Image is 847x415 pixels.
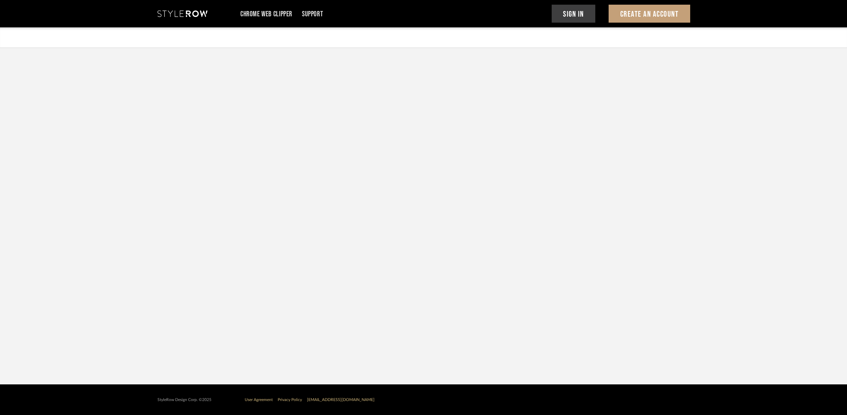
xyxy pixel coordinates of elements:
[245,398,273,402] a: User Agreement
[609,5,690,23] button: Create An Account
[240,11,292,17] a: Chrome Web Clipper
[307,398,375,402] a: [EMAIL_ADDRESS][DOMAIN_NAME]
[278,398,302,402] a: Privacy Policy
[157,397,211,402] div: StyleRow Design Corp. ©2025
[552,5,596,23] button: Sign In
[302,11,323,17] a: Support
